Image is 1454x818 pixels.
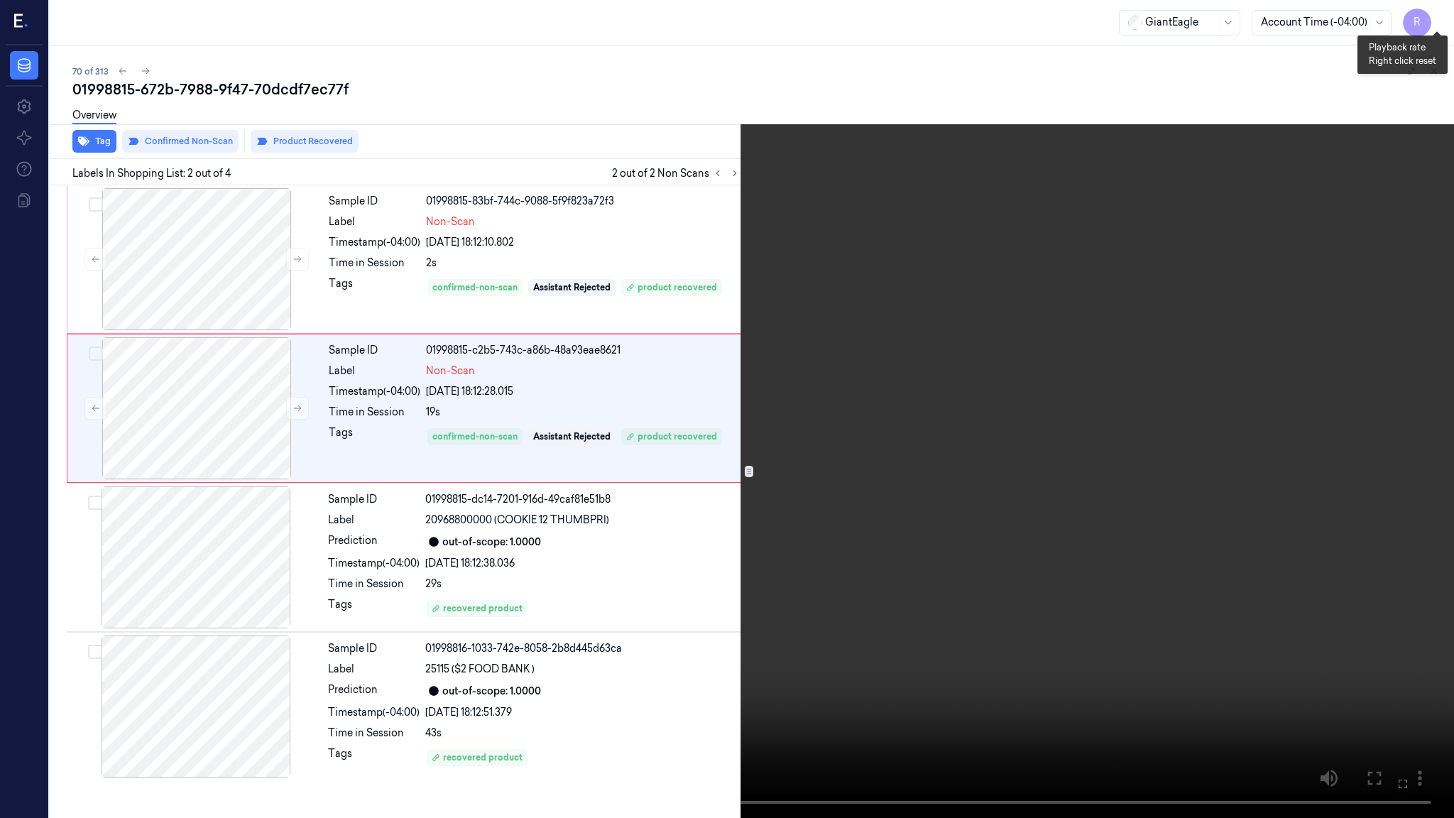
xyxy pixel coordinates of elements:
[329,425,420,448] div: Tags
[425,577,740,591] div: 29s
[533,430,611,443] div: Assistant Rejected
[442,684,541,699] div: out-of-scope: 1.0000
[425,556,740,571] div: [DATE] 18:12:38.036
[328,662,420,677] div: Label
[612,165,743,182] span: 2 out of 2 Non Scans
[329,214,420,229] div: Label
[251,130,359,153] button: Product Recovered
[626,430,717,443] div: product recovered
[426,214,475,229] span: Non-Scan
[426,235,740,250] div: [DATE] 18:12:10.802
[329,343,420,358] div: Sample ID
[425,726,740,741] div: 43s
[89,347,103,361] button: Select row
[533,281,611,294] div: Assistant Rejected
[425,492,740,507] div: 01998815-dc14-7201-916d-49caf81e51b8
[425,641,740,656] div: 01998816-1033-742e-8058-2b8d445d63ca
[328,556,420,571] div: Timestamp (-04:00)
[88,645,102,659] button: Select row
[72,65,109,77] span: 70 of 313
[426,364,475,378] span: Non-Scan
[88,496,102,510] button: Select row
[328,746,420,769] div: Tags
[426,384,740,399] div: [DATE] 18:12:28.015
[89,197,103,212] button: Select row
[432,281,518,294] div: confirmed-non-scan
[432,751,523,764] div: recovered product
[329,364,420,378] div: Label
[329,235,420,250] div: Timestamp (-04:00)
[329,276,420,299] div: Tags
[72,108,116,124] a: Overview
[328,577,420,591] div: Time in Session
[72,166,231,181] span: Labels In Shopping List: 2 out of 4
[425,705,740,720] div: [DATE] 18:12:51.379
[328,492,420,507] div: Sample ID
[425,513,609,528] span: 20968800000 (COOKIE 12 THUMBPRI)
[72,80,1443,99] div: 01998815-672b-7988-9f47-70dcdf7ec77f
[442,535,541,550] div: out-of-scope: 1.0000
[1403,9,1431,37] button: R
[329,256,420,271] div: Time in Session
[432,430,518,443] div: confirmed-non-scan
[328,513,420,528] div: Label
[329,384,420,399] div: Timestamp (-04:00)
[72,130,116,153] button: Tag
[328,641,420,656] div: Sample ID
[329,405,420,420] div: Time in Session
[432,602,523,615] div: recovered product
[328,726,420,741] div: Time in Session
[626,281,717,294] div: product recovered
[426,343,740,358] div: 01998815-c2b5-743c-a86b-48a93eae8621
[426,194,740,209] div: 01998815-83bf-744c-9088-5f9f823a72f3
[426,256,740,271] div: 2s
[329,194,420,209] div: Sample ID
[426,405,740,420] div: 19s
[328,597,420,620] div: Tags
[122,130,239,153] button: Confirmed Non-Scan
[425,662,535,677] span: 25115 ($2 FOOD BANK )
[328,705,420,720] div: Timestamp (-04:00)
[328,533,420,550] div: Prediction
[328,682,420,699] div: Prediction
